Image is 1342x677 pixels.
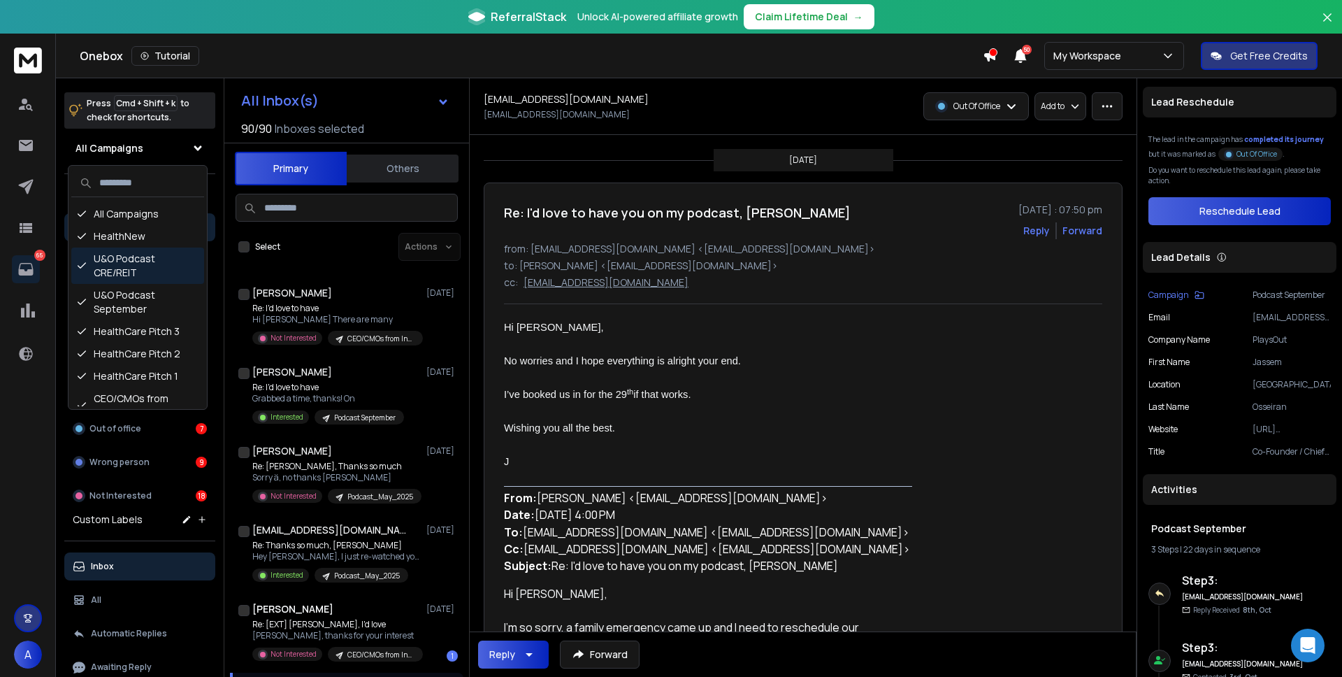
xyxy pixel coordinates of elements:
[744,4,874,29] button: Claim Lifetime Deal
[241,94,319,108] h1: All Inbox(s)
[1151,522,1328,536] h1: Podcast September
[1182,639,1304,656] h6: Step 3 :
[489,648,515,662] div: Reply
[1018,203,1102,217] p: [DATE] : 07:50 pm
[447,650,458,662] div: 1
[504,242,1102,256] p: from: [EMAIL_ADDRESS][DOMAIN_NAME] <[EMAIL_ADDRESS][DOMAIN_NAME]>
[1143,474,1336,505] div: Activities
[252,523,406,537] h1: [EMAIL_ADDRESS][DOMAIN_NAME]
[347,492,413,502] p: Podcast_May_2025
[1062,224,1102,238] div: Forward
[1151,95,1234,109] p: Lead Reschedule
[334,413,396,423] p: Podcast September
[504,619,912,653] p: I'm so sorry, a family emergency came up and I need to reschedule our conversation. I'll be deali...
[524,276,688,290] p: [EMAIL_ADDRESS][DOMAIN_NAME]
[252,314,420,325] p: Hi [PERSON_NAME] There are many
[64,185,215,205] h3: Filters
[504,490,828,522] span: [PERSON_NAME] <[EMAIL_ADDRESS][DOMAIN_NAME]> [DATE] 4:00
[1291,629,1325,662] div: Open Intercom Messenger
[252,444,332,458] h1: [PERSON_NAME]
[114,95,178,111] span: Cmd + Shift + k
[89,423,141,434] p: Out of office
[71,343,204,365] div: HealthCare Pitch 2
[504,558,551,573] b: Subject:
[484,109,630,120] p: [EMAIL_ADDRESS][DOMAIN_NAME]
[270,570,303,580] p: Interested
[560,641,640,669] button: Forward
[14,641,42,669] span: A
[1151,544,1328,555] div: |
[91,662,152,673] p: Awaiting Reply
[426,446,458,457] p: [DATE]
[196,457,207,468] div: 9
[1023,224,1050,238] button: Reply
[1253,334,1331,345] p: PlaysOut
[75,141,143,155] h1: All Campaigns
[196,423,207,434] div: 7
[87,97,189,124] p: Press to check for shortcuts.
[252,540,420,551] p: Re: Thanks so much, [PERSON_NAME]
[131,46,199,66] button: Tutorial
[71,203,204,225] div: All Campaigns
[80,46,983,66] div: Onebox
[1253,424,1331,435] p: [URL][DOMAIN_NAME]
[91,561,114,572] p: Inbox
[789,155,817,166] p: [DATE]
[252,393,404,404] p: Grabbed a time, thanks! On
[196,490,207,501] div: 18
[504,355,741,467] span: No worries and I hope everything is alright your end. I’ve booked us in for the 29 if that works....
[1151,543,1178,555] span: 3 Steps
[252,602,333,616] h1: [PERSON_NAME]
[1183,543,1260,555] span: 22 days in sequence
[252,472,420,483] p: Sorry ä, no thanks [PERSON_NAME]
[71,365,204,387] div: HealthCare Pitch 1
[347,334,414,344] p: CEO/CMOs from Industries
[252,619,420,630] p: Re: [EXT] [PERSON_NAME], I'd love
[71,225,204,248] div: HealthNew
[1148,312,1170,323] p: Email
[71,248,204,284] div: U&O Podcast CRE/REIT
[1148,197,1331,225] button: Reschedule Lead
[504,203,851,222] h1: Re: I'd love to have you on my podcast, [PERSON_NAME]
[1151,250,1211,264] p: Lead Details
[1148,290,1189,301] p: Campaign
[89,457,150,468] p: Wrong person
[270,412,303,422] p: Interested
[853,10,863,24] span: →
[1148,424,1178,435] p: website
[252,382,404,393] p: Re: I'd love to have
[1253,290,1331,301] p: Podcast September
[426,525,458,536] p: [DATE]
[504,525,523,540] b: To:
[334,571,400,581] p: Podcast_May_2025
[1243,605,1271,615] span: 8th, Oct
[953,101,1000,112] p: Out Of Office
[89,490,152,501] p: Not Interested
[252,630,420,641] p: [PERSON_NAME], thanks for your interest
[252,286,332,300] h1: [PERSON_NAME]
[1253,357,1331,368] p: Jassem
[270,649,317,660] p: Not Interested
[1253,401,1331,413] p: Osseiran
[504,507,535,522] b: Date:
[1182,592,1304,602] h6: [EMAIL_ADDRESS][DOMAIN_NAME]
[1148,446,1164,457] p: title
[252,461,420,472] p: Re: [PERSON_NAME], Thanks so much
[1230,49,1308,63] p: Get Free Credits
[504,541,524,557] b: Cc:
[71,320,204,343] div: HealthCare Pitch 3
[270,491,317,501] p: Not Interested
[275,120,364,137] h3: Inboxes selected
[1244,134,1324,144] span: completed its journey
[1253,379,1331,390] p: [GEOGRAPHIC_DATA]
[627,387,633,396] sup: th
[1148,165,1331,186] p: Do you want to reschedule this lead again, please take action.
[504,259,1102,273] p: to: [PERSON_NAME] <[EMAIL_ADDRESS][DOMAIN_NAME]>
[1053,49,1127,63] p: My Workspace
[504,276,518,290] p: cc:
[1182,659,1304,669] h6: [EMAIL_ADDRESS][DOMAIN_NAME]
[347,153,459,184] button: Others
[426,287,458,299] p: [DATE]
[1253,446,1331,457] p: Co-Founder / Chief Strategy Officer
[1193,605,1271,615] p: Reply Received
